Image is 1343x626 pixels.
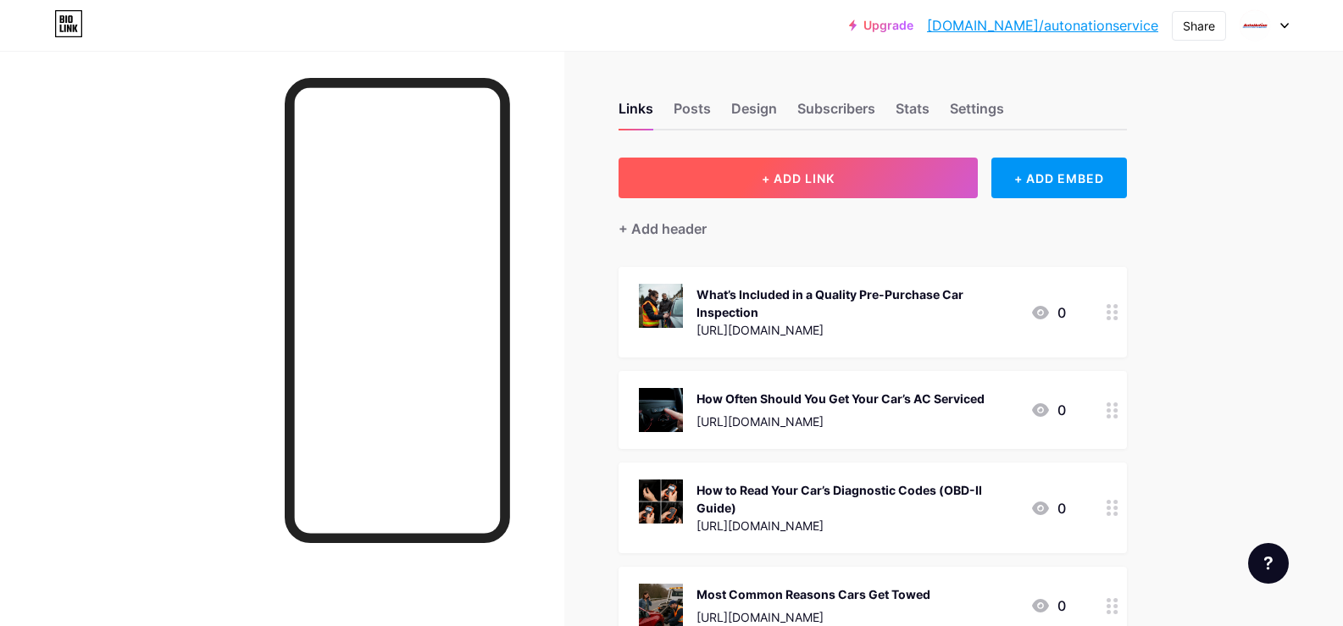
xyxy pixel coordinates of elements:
div: 0 [1030,400,1066,420]
div: Stats [896,98,930,129]
div: Most Common Reasons Cars Get Towed [696,585,930,603]
div: [URL][DOMAIN_NAME] [696,608,930,626]
div: Subscribers [797,98,875,129]
div: How to Read Your Car’s Diagnostic Codes (OBD-II Guide) [696,481,1017,517]
div: 0 [1030,302,1066,323]
div: 0 [1030,596,1066,616]
a: Upgrade [849,19,913,32]
div: [URL][DOMAIN_NAME] [696,517,1017,535]
img: How Often Should You Get Your Car’s AC Serviced [639,388,683,432]
div: Share [1183,17,1215,35]
span: + ADD LINK [762,171,835,186]
div: [URL][DOMAIN_NAME] [696,413,985,430]
div: Settings [950,98,1004,129]
img: How to Read Your Car’s Diagnostic Codes (OBD-II Guide) [639,479,683,524]
img: autonationservice [1239,9,1271,42]
div: + ADD EMBED [991,158,1126,198]
button: + ADD LINK [619,158,979,198]
div: + Add header [619,219,707,239]
div: [URL][DOMAIN_NAME] [696,321,1017,339]
img: What’s Included in a Quality Pre-Purchase Car Inspection [639,284,683,328]
div: 0 [1030,498,1066,518]
div: Design [731,98,777,129]
div: What’s Included in a Quality Pre-Purchase Car Inspection [696,285,1017,321]
div: Links [619,98,653,129]
div: How Often Should You Get Your Car’s AC Serviced [696,390,985,407]
div: Posts [674,98,711,129]
a: [DOMAIN_NAME]/autonationservice [927,15,1158,36]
